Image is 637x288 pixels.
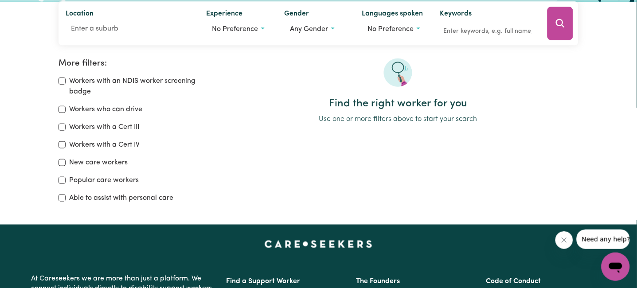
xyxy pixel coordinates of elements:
[69,76,207,97] label: Workers with an NDIS worker screening badge
[227,278,301,285] a: Find a Support Worker
[69,140,140,150] label: Workers with a Cert IV
[206,9,242,21] label: Experience
[547,7,573,40] button: Search
[368,26,414,33] span: No preference
[486,278,541,285] a: Code of Conduct
[440,25,535,39] input: Enter keywords, e.g. full name, interests
[265,241,372,248] a: Careseekers home page
[59,58,207,69] h2: More filters:
[66,21,192,37] input: Enter a suburb
[356,278,400,285] a: The Founders
[218,97,578,110] h2: Find the right worker for you
[555,231,573,249] iframe: Close message
[285,9,309,21] label: Gender
[577,230,630,249] iframe: Message from company
[362,9,423,21] label: Languages spoken
[69,104,142,115] label: Workers who can drive
[212,26,258,33] span: No preference
[69,157,128,168] label: New care workers
[602,253,630,281] iframe: Button to launch messaging window
[218,114,578,125] p: Use one or more filters above to start your search
[440,9,472,21] label: Keywords
[285,21,348,38] button: Worker gender preference
[290,26,328,33] span: Any gender
[66,9,94,21] label: Location
[362,21,426,38] button: Worker language preferences
[69,193,173,203] label: Able to assist with personal care
[206,21,270,38] button: Worker experience options
[69,175,139,186] label: Popular care workers
[69,122,139,132] label: Workers with a Cert III
[5,6,54,13] span: Need any help?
